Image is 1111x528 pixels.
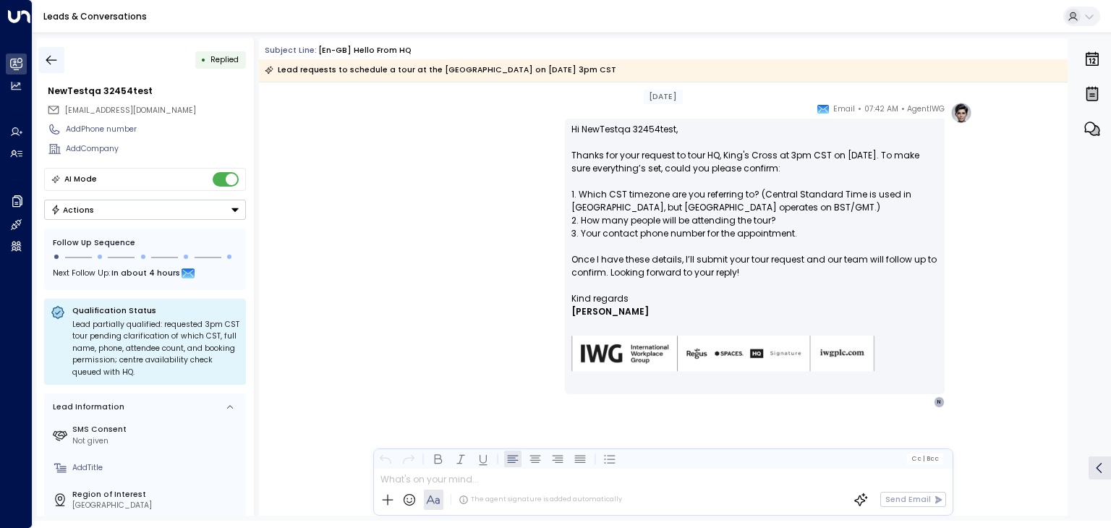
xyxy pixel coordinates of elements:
div: Signature [571,292,938,390]
div: • [201,50,206,69]
button: Undo [377,450,394,467]
div: The agent signature is added automatically [459,495,622,505]
div: AddTitle [72,462,242,474]
a: Leads & Conversations [43,10,147,22]
span: [EMAIL_ADDRESS][DOMAIN_NAME] [65,105,196,116]
div: Follow Up Sequence [53,237,237,249]
div: AI Mode [64,172,97,187]
span: Subject Line: [265,45,317,56]
label: Region of Interest [72,489,242,501]
div: Button group with a nested menu [44,200,246,220]
div: Lead partially qualified: requested 3pm CST tour pending clarification of which CST, full name, p... [72,319,239,379]
button: Cc|Bcc [907,454,943,464]
div: NewTestqa 32454test [48,85,246,98]
div: Lead requests to schedule a tour at the [GEOGRAPHIC_DATA] on [DATE] 3pm CST [265,63,616,77]
span: Cc Bcc [911,455,939,462]
button: Actions [44,200,246,220]
p: Qualification Status [72,305,239,316]
span: 07:42 AM [864,102,898,116]
span: Email [833,102,855,116]
span: [PERSON_NAME] [571,305,649,318]
span: | [922,455,924,462]
span: qa32454testqateam@yahoo.com [65,105,196,116]
div: Next Follow Up: [53,265,237,281]
div: Lead Information [49,401,124,413]
p: Hi NewTestqa 32454test, Thanks for your request to tour HQ, King's Cross at 3pm CST on [DATE]. To... [571,123,938,292]
div: AddPhone number [66,124,246,135]
div: Not given [72,435,242,447]
div: [GEOGRAPHIC_DATA] [72,500,242,511]
img: AIorK4zU2Kz5WUNqa9ifSKC9jFH1hjwenjvh85X70KBOPduETvkeZu4OqG8oPuqbwvp3xfXcMQJCRtwYb-SG [571,336,875,372]
img: profile-logo.png [950,102,972,124]
div: Actions [51,205,95,215]
span: AgentIWG [907,102,945,116]
span: In about 4 hours [111,265,180,281]
span: • [901,102,905,116]
div: [en-GB] Hello from HQ [318,45,412,56]
button: Redo [399,450,417,467]
div: [DATE] [644,90,683,104]
span: • [858,102,861,116]
div: N [934,396,945,408]
span: Kind regards [571,292,629,305]
div: AddCompany [66,143,246,155]
span: Replied [210,54,239,65]
label: SMS Consent [72,424,242,435]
